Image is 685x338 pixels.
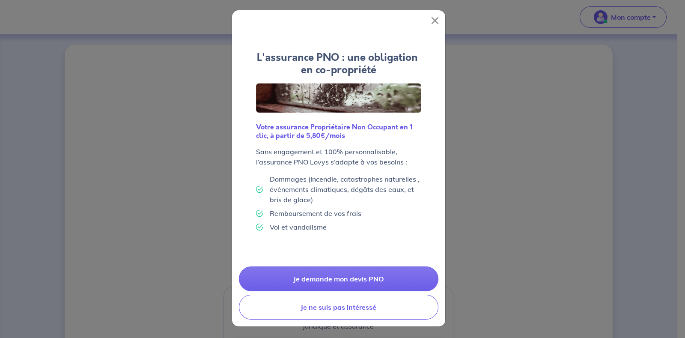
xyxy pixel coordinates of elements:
[256,51,421,76] h4: L'assurance PNO : une obligation en co-propriété
[428,14,442,27] button: Close
[270,208,361,218] p: Remboursement de vos frais
[239,266,438,291] a: Je demande mon devis PNO
[256,83,421,113] img: Logo Lovys
[256,147,421,167] p: Sans engagement et 100% personnalisable, l’assurance PNO Lovys s’adapte à vos besoins :
[270,174,421,205] p: Dommages (Incendie, catastrophes naturelles , événements climatiques, dégâts des eaux, et bris de...
[256,123,421,139] h6: Votre assurance Propriétaire Non Occupant en 1 clic, à partir de 5,80€/mois
[239,295,438,320] button: Je ne suis pas intéressé
[270,222,327,232] p: Vol et vandalisme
